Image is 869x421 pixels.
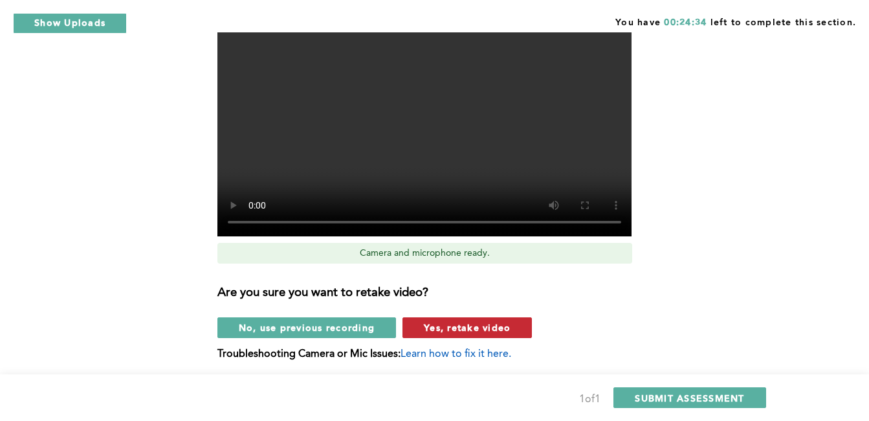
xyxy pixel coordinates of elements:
span: You have left to complete this section. [615,13,856,29]
button: No, use previous recording [217,317,397,338]
span: 00:24:34 [664,18,707,27]
button: Show Uploads [13,13,127,34]
span: Learn how to fix it here. [401,349,511,359]
div: Camera and microphone ready. [217,243,632,264]
b: Troubleshooting Camera or Mic Issues: [217,349,401,359]
span: No, use previous recording [239,321,375,334]
h3: Are you sure you want to retake video? [217,286,647,301]
button: SUBMIT ASSESSMENT [613,387,765,408]
div: 1 of 1 [579,391,600,409]
span: Yes, retake video [424,321,511,334]
button: Yes, retake video [402,317,532,338]
span: SUBMIT ASSESSMENT [635,392,744,404]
